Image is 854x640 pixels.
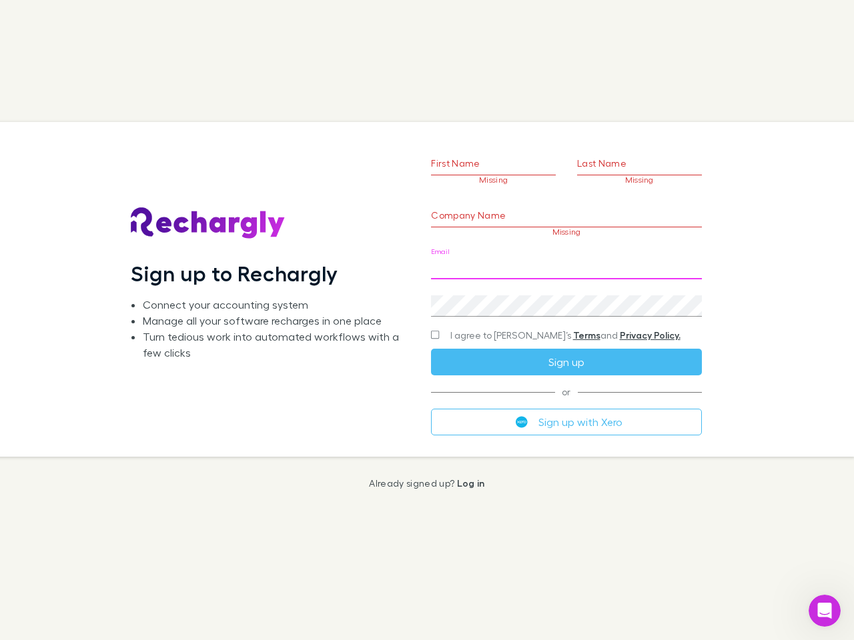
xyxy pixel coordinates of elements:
li: Connect your accounting system [143,297,410,313]
button: Sign up [431,349,701,375]
label: Email [431,247,449,257]
p: Missing [431,227,701,237]
p: Missing [577,175,702,185]
a: Terms [573,329,600,341]
img: Xero's logo [516,416,528,428]
a: Privacy Policy. [620,329,681,341]
li: Turn tedious work into automated workflows with a few clicks [143,329,410,361]
p: Missing [431,175,556,185]
span: I agree to [PERSON_NAME]’s and [450,329,681,342]
a: Log in [457,477,485,489]
img: Rechargly's Logo [131,207,286,239]
iframe: Intercom live chat [809,595,841,627]
button: Sign up with Xero [431,409,701,435]
li: Manage all your software recharges in one place [143,313,410,329]
p: Already signed up? [369,478,484,489]
h1: Sign up to Rechargly [131,261,338,286]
